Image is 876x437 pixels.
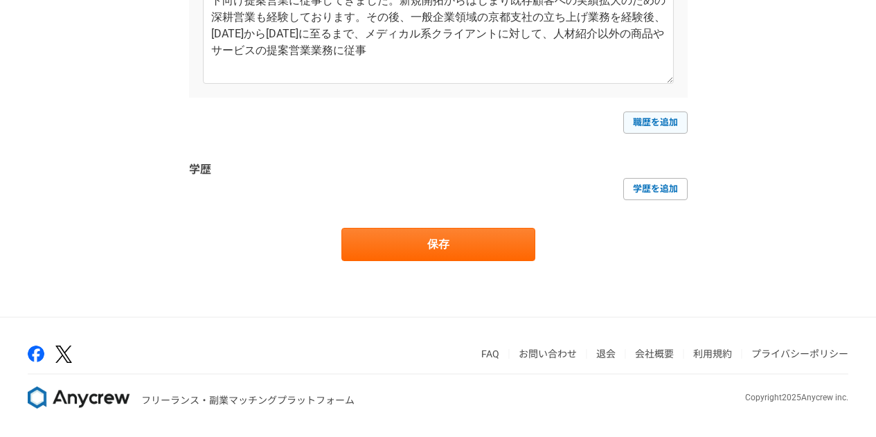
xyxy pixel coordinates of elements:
p: フリーランス・副業マッチングプラットフォーム [141,393,355,408]
a: プライバシーポリシー [751,348,848,359]
button: 保存 [341,228,535,261]
a: 学歴を追加 [623,178,688,200]
a: 会社概要 [635,348,674,359]
img: x-391a3a86.png [55,346,72,363]
a: FAQ [481,348,499,359]
a: 職歴を追加 [623,112,688,134]
img: facebook-2adfd474.png [28,346,44,362]
img: 8DqYSo04kwAAAAASUVORK5CYII= [28,386,130,409]
a: お問い合わせ [519,348,577,359]
h3: 学歴 [189,161,688,178]
p: Copyright 2025 Anycrew inc. [745,391,848,404]
a: 利用規約 [693,348,732,359]
a: 退会 [596,348,616,359]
